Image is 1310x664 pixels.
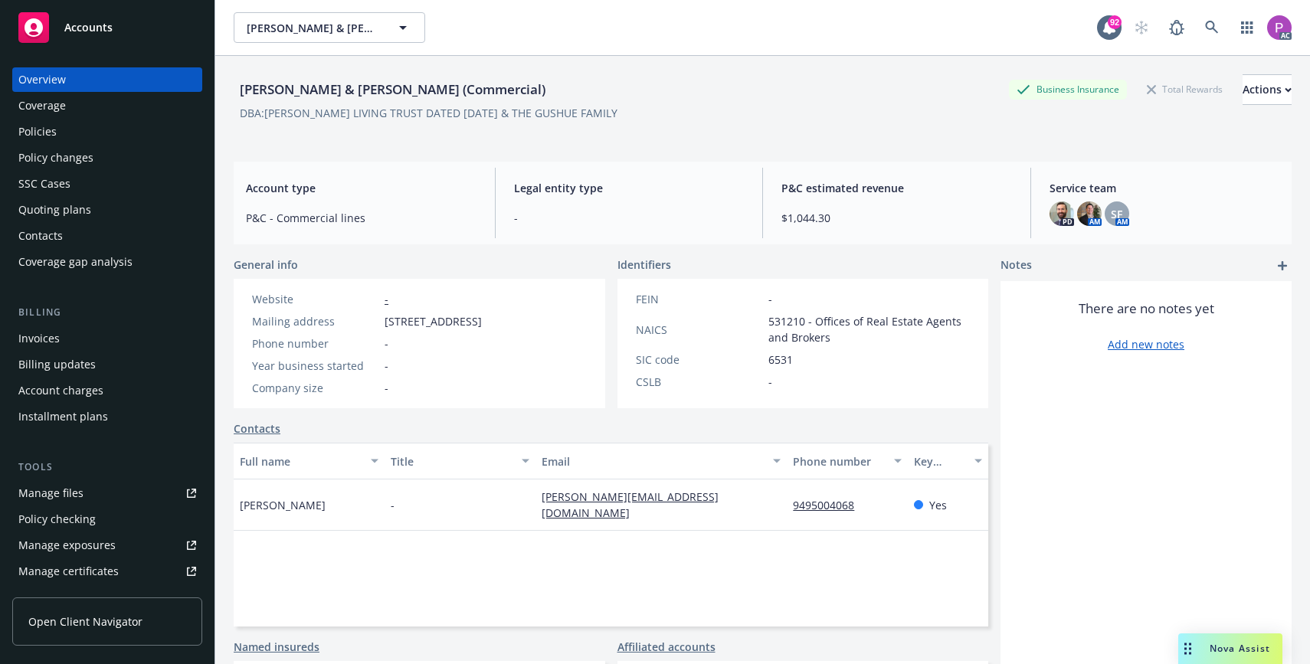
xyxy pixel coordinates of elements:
[18,559,119,584] div: Manage certificates
[542,489,719,520] a: [PERSON_NAME][EMAIL_ADDRESS][DOMAIN_NAME]
[12,404,202,429] a: Installment plans
[1050,201,1074,226] img: photo
[793,453,885,469] div: Phone number
[1243,74,1292,105] button: Actions
[636,374,762,390] div: CSLB
[12,481,202,505] a: Manage files
[18,507,96,532] div: Policy checking
[1111,206,1122,222] span: SF
[781,180,1012,196] span: P&C estimated revenue
[617,639,716,655] a: Affiliated accounts
[768,313,971,345] span: 531210 - Offices of Real Estate Agents and Brokers
[1126,12,1157,43] a: Start snowing
[12,250,202,274] a: Coverage gap analysis
[252,380,378,396] div: Company size
[768,291,772,307] span: -
[1001,257,1032,275] span: Notes
[12,224,202,248] a: Contacts
[385,335,388,352] span: -
[12,67,202,92] a: Overview
[12,172,202,196] a: SSC Cases
[252,291,378,307] div: Website
[18,481,84,505] div: Manage files
[12,93,202,118] a: Coverage
[28,613,142,630] span: Open Client Navigator
[385,380,388,396] span: -
[18,378,103,403] div: Account charges
[234,639,319,655] a: Named insureds
[1178,633,1197,664] div: Drag to move
[240,497,326,513] span: [PERSON_NAME]
[1273,257,1292,275] a: add
[12,6,202,49] a: Accounts
[240,453,362,469] div: Full name
[385,313,482,329] span: [STREET_ADDRESS]
[247,20,379,36] span: [PERSON_NAME] & [PERSON_NAME] (Commercial)
[1178,633,1282,664] button: Nova Assist
[793,498,866,512] a: 9495004068
[252,313,378,329] div: Mailing address
[787,443,908,479] button: Phone number
[18,67,66,92] div: Overview
[1079,299,1214,318] span: There are no notes yet
[12,198,202,222] a: Quoting plans
[18,404,108,429] div: Installment plans
[1139,80,1230,99] div: Total Rewards
[12,559,202,584] a: Manage certificates
[1161,12,1192,43] a: Report a Bug
[929,497,947,513] span: Yes
[1009,80,1127,99] div: Business Insurance
[18,146,93,170] div: Policy changes
[12,352,202,377] a: Billing updates
[1108,336,1184,352] a: Add new notes
[781,210,1012,226] span: $1,044.30
[1108,15,1122,28] div: 92
[18,198,91,222] div: Quoting plans
[385,292,388,306] a: -
[12,119,202,144] a: Policies
[12,378,202,403] a: Account charges
[18,250,133,274] div: Coverage gap analysis
[234,12,425,43] button: [PERSON_NAME] & [PERSON_NAME] (Commercial)
[246,210,477,226] span: P&C - Commercial lines
[12,533,202,558] a: Manage exposures
[18,533,116,558] div: Manage exposures
[391,453,513,469] div: Title
[234,80,552,100] div: [PERSON_NAME] & [PERSON_NAME] (Commercial)
[768,374,772,390] span: -
[12,460,202,475] div: Tools
[1232,12,1263,43] a: Switch app
[1267,15,1292,40] img: photo
[18,326,60,351] div: Invoices
[1243,75,1292,104] div: Actions
[234,420,280,437] a: Contacts
[914,453,965,469] div: Key contact
[12,326,202,351] a: Invoices
[234,443,385,479] button: Full name
[12,305,202,320] div: Billing
[246,180,477,196] span: Account type
[385,443,535,479] button: Title
[636,352,762,368] div: SIC code
[12,507,202,532] a: Policy checking
[535,443,787,479] button: Email
[240,105,617,121] div: DBA: [PERSON_NAME] LIVING TRUST DATED [DATE] & THE GUSHUE FAMILY
[768,352,793,368] span: 6531
[542,453,764,469] div: Email
[514,210,745,226] span: -
[908,443,988,479] button: Key contact
[1050,180,1280,196] span: Service team
[514,180,745,196] span: Legal entity type
[64,21,113,34] span: Accounts
[617,257,671,273] span: Identifiers
[18,119,57,144] div: Policies
[252,335,378,352] div: Phone number
[636,322,762,338] div: NAICS
[234,257,298,273] span: General info
[391,497,395,513] span: -
[1210,642,1270,655] span: Nova Assist
[1077,201,1102,226] img: photo
[385,358,388,374] span: -
[252,358,378,374] div: Year business started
